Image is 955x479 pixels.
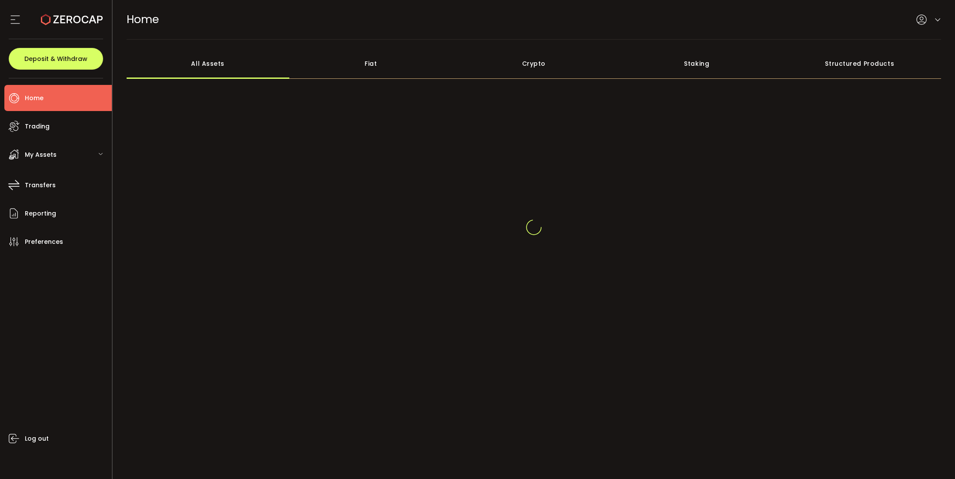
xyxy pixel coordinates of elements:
[25,92,44,105] span: Home
[24,56,87,62] span: Deposit & Withdraw
[127,12,159,27] span: Home
[25,207,56,220] span: Reporting
[25,120,50,133] span: Trading
[25,179,56,192] span: Transfers
[25,236,63,248] span: Preferences
[615,48,778,79] div: Staking
[778,48,942,79] div: Structured Products
[127,48,290,79] div: All Assets
[25,432,49,445] span: Log out
[452,48,616,79] div: Crypto
[25,148,57,161] span: My Assets
[9,48,103,70] button: Deposit & Withdraw
[289,48,452,79] div: Fiat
